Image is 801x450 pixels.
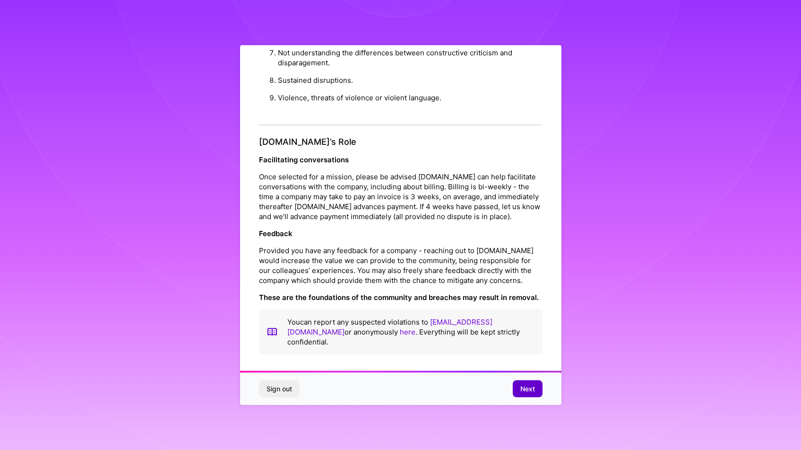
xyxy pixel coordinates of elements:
strong: These are the foundations of the community and breaches may result in removal. [259,292,539,301]
a: [EMAIL_ADDRESS][DOMAIN_NAME] [287,317,492,336]
li: Sustained disruptions. [278,71,543,89]
span: Sign out [267,384,292,394]
button: Next [513,380,543,397]
p: Provided you have any feedback for a company - reaching out to [DOMAIN_NAME] would increase the v... [259,245,543,285]
a: here [400,327,415,336]
span: Next [520,384,535,394]
li: Not understanding the differences between constructive criticism and disparagement. [278,44,543,71]
h4: [DOMAIN_NAME]’s Role [259,137,543,147]
p: You can report any suspected violations to or anonymously . Everything will be kept strictly conf... [287,317,535,346]
img: book icon [267,317,278,346]
strong: Feedback [259,229,293,238]
p: Once selected for a mission, please be advised [DOMAIN_NAME] can help facilitate conversations wi... [259,171,543,221]
button: Sign out [259,380,300,397]
li: Violence, threats of violence or violent language. [278,89,543,106]
strong: Facilitating conversations [259,155,349,164]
